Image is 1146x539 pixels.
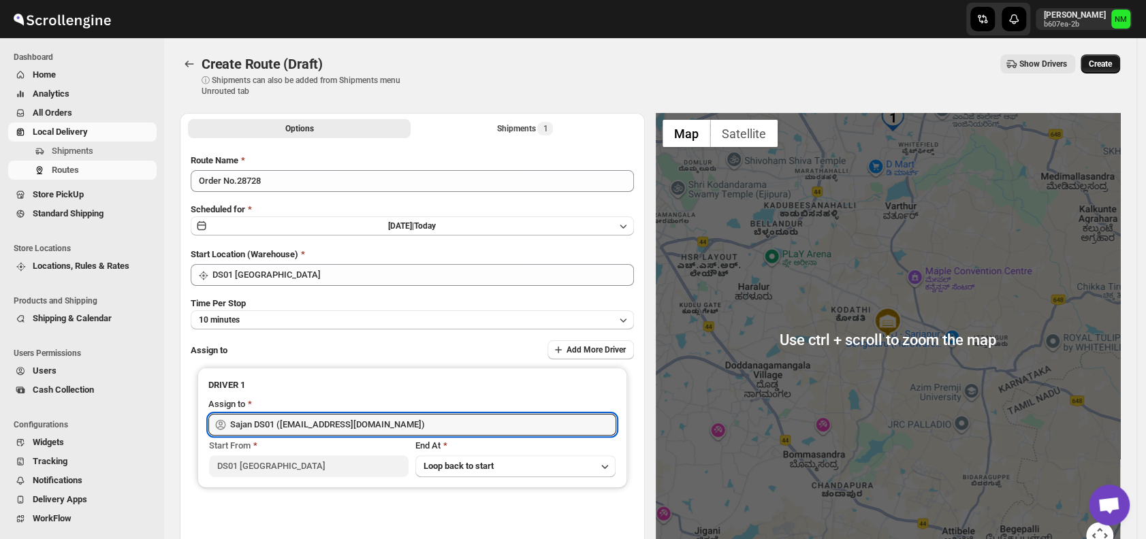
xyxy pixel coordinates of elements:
[191,310,634,329] button: 10 minutes
[33,189,84,199] span: Store PickUp
[14,243,157,254] span: Store Locations
[8,380,157,399] button: Cash Collection
[8,84,157,103] button: Analytics
[212,264,634,286] input: Search location
[33,475,82,485] span: Notifications
[33,208,104,218] span: Standard Shipping
[414,221,436,231] span: Today
[1089,485,1130,525] div: Open chat
[191,155,238,165] span: Route Name
[8,433,157,452] button: Widgets
[543,123,547,134] span: 1
[8,452,157,471] button: Tracking
[1019,59,1067,69] span: Show Drivers
[33,313,112,323] span: Shipping & Calendar
[879,104,906,131] div: 1
[14,295,157,306] span: Products and Shipping
[8,161,157,180] button: Routes
[1000,54,1075,73] button: Show Drivers
[191,298,246,308] span: Time Per Stop
[547,340,634,359] button: Add More Driver
[1115,15,1127,24] text: NM
[1036,8,1132,30] button: User menu
[191,216,634,235] button: [DATE]|Today
[388,221,414,231] span: [DATE] |
[14,52,157,63] span: Dashboard
[191,170,634,192] input: Eg: Bengaluru Route
[33,385,94,395] span: Cash Collection
[11,2,113,36] img: ScrollEngine
[567,344,626,355] span: Add More Driver
[415,439,615,453] div: End At
[8,65,157,84] button: Home
[1044,20,1106,29] p: b607ea-2b
[8,509,157,528] button: WorkFlow
[33,88,69,99] span: Analytics
[424,461,494,471] span: Loop back to start
[199,314,240,325] span: 10 minutes
[1089,59,1112,69] span: Create
[710,120,778,147] button: Show satellite imagery
[191,249,298,259] span: Start Location (Warehouse)
[33,437,64,447] span: Widgets
[1044,10,1106,20] p: [PERSON_NAME]
[180,54,199,73] button: Routes
[415,455,615,477] button: Loop back to start
[8,471,157,490] button: Notifications
[191,345,227,355] span: Assign to
[14,419,157,430] span: Configurations
[202,56,323,72] span: Create Route (Draft)
[8,490,157,509] button: Delivery Apps
[8,361,157,380] button: Users
[202,75,416,97] p: ⓘ Shipments can also be added from Shipments menu Unrouted tab
[1111,10,1130,29] span: Narjit Magar
[8,142,157,161] button: Shipments
[413,119,636,138] button: Selected Shipments
[191,204,245,214] span: Scheduled for
[230,414,616,436] input: Search assignee
[52,165,79,175] span: Routes
[1081,54,1120,73] button: Create
[33,127,88,137] span: Local Delivery
[33,494,87,504] span: Delivery Apps
[33,456,67,466] span: Tracking
[33,69,56,80] span: Home
[14,348,157,359] span: Users Permissions
[285,123,314,134] span: Options
[33,513,71,523] span: WorkFlow
[208,397,245,411] div: Assign to
[33,261,129,271] span: Locations, Rules & Rates
[496,122,553,135] div: Shipments
[188,119,411,138] button: All Route Options
[52,146,93,156] span: Shipments
[33,108,72,118] span: All Orders
[663,120,710,147] button: Show street map
[8,103,157,122] button: All Orders
[208,378,616,392] h3: DRIVER 1
[209,440,251,451] span: Start From
[8,257,157,276] button: Locations, Rules & Rates
[33,365,57,376] span: Users
[8,309,157,328] button: Shipping & Calendar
